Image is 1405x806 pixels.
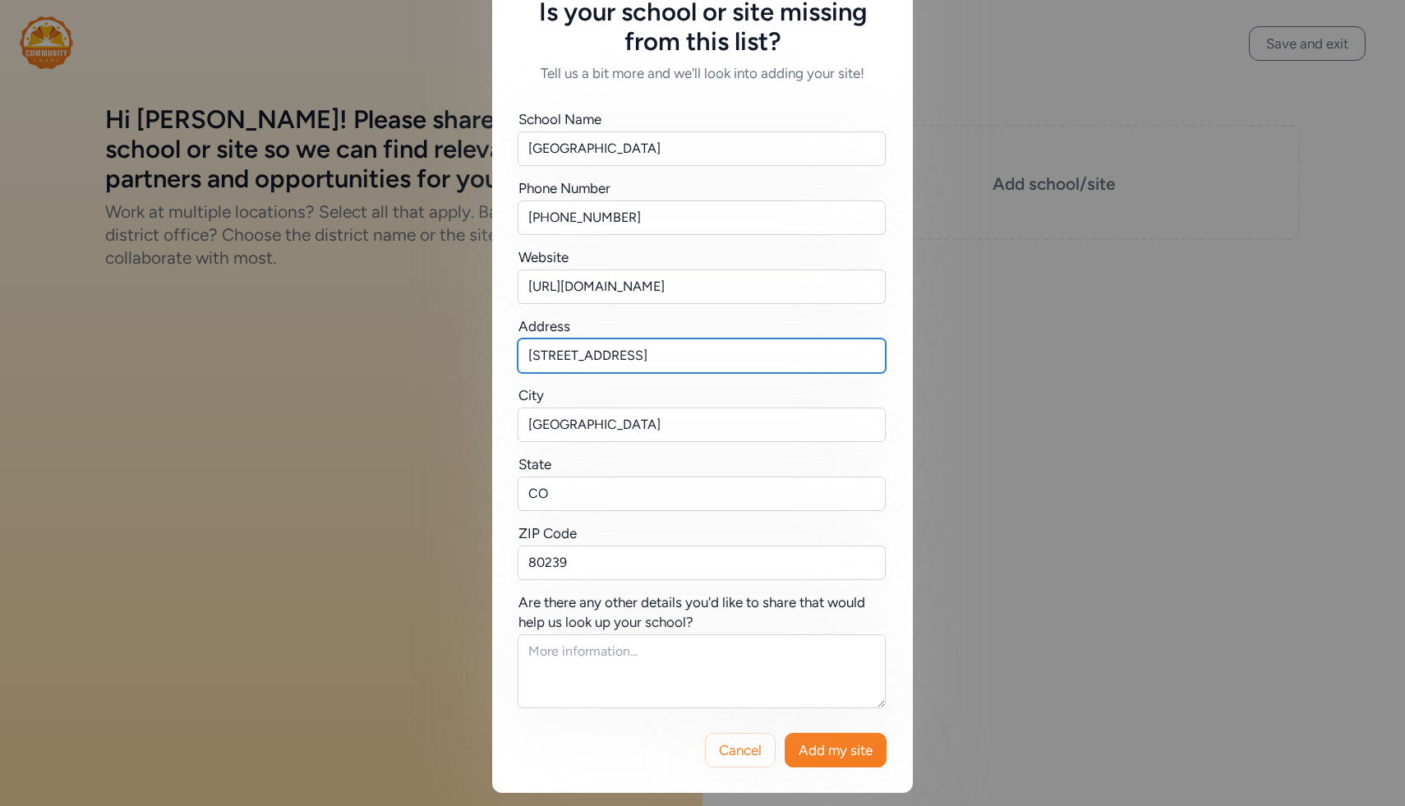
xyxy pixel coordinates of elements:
[518,592,887,632] div: Are there any other details you'd like to share that would help us look up your school?
[518,385,544,405] div: City
[785,733,887,767] button: Add my site
[518,339,886,373] input: Address...
[518,178,610,198] div: Phone Number
[518,200,886,235] input: Phone Number...
[518,131,886,166] input: Name...
[799,740,873,760] span: Add my site
[518,477,886,511] input: State...
[518,546,886,580] input: ZIP Code...
[518,454,551,474] div: State
[518,247,569,267] div: Website
[518,316,570,336] div: Address
[518,109,601,129] div: School Name
[719,740,762,760] span: Cancel
[705,733,776,767] button: Cancel
[518,523,577,543] div: ZIP Code
[518,63,887,83] h6: Tell us a bit more and we'll look into adding your site!
[518,269,886,304] input: Website...
[518,408,886,442] input: City...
